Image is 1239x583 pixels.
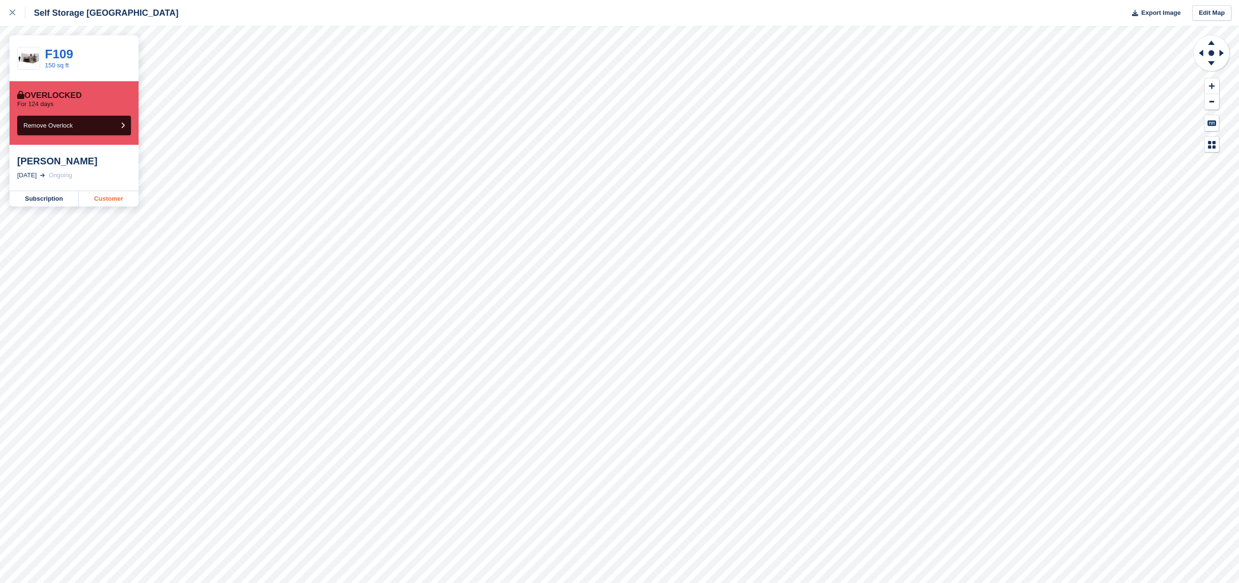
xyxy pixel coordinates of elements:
[40,173,45,177] img: arrow-right-light-icn-cde0832a797a2874e46488d9cf13f60e5c3a73dbe684e267c42b8395dfbc2abf.svg
[23,122,73,129] span: Remove Overlock
[45,62,69,69] a: 150 sq ft
[1192,5,1231,21] a: Edit Map
[10,191,79,206] a: Subscription
[1205,78,1219,94] button: Zoom In
[17,116,131,135] button: Remove Overlock
[18,50,40,67] img: 150-sqft-unit.jpg
[17,91,82,100] div: Overlocked
[79,191,139,206] a: Customer
[17,100,54,108] p: For 124 days
[1126,5,1181,21] button: Export Image
[17,155,131,167] div: [PERSON_NAME]
[1141,8,1180,18] span: Export Image
[25,7,178,19] div: Self Storage [GEOGRAPHIC_DATA]
[49,171,72,180] div: Ongoing
[1205,94,1219,110] button: Zoom Out
[45,47,73,61] a: F109
[1205,115,1219,131] button: Keyboard Shortcuts
[1205,137,1219,152] button: Map Legend
[17,171,37,180] div: [DATE]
